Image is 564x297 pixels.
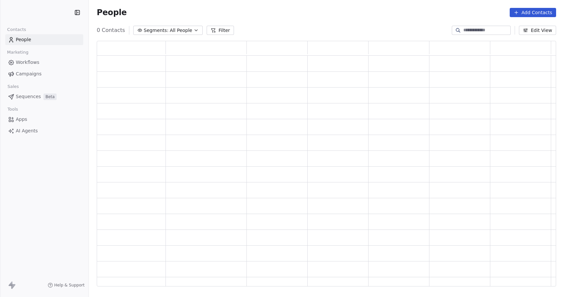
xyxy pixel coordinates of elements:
[43,94,57,100] span: Beta
[5,68,83,79] a: Campaigns
[5,82,22,92] span: Sales
[519,26,556,35] button: Edit View
[48,283,85,288] a: Help & Support
[5,104,21,114] span: Tools
[207,26,234,35] button: Filter
[16,36,31,43] span: People
[16,70,41,77] span: Campaigns
[5,91,83,102] a: SequencesBeta
[5,125,83,136] a: AI Agents
[144,27,168,34] span: Segments:
[5,34,83,45] a: People
[5,114,83,125] a: Apps
[16,127,38,134] span: AI Agents
[16,116,27,123] span: Apps
[97,8,127,17] span: People
[54,283,85,288] span: Help & Support
[5,57,83,68] a: Workflows
[16,93,41,100] span: Sequences
[4,47,31,57] span: Marketing
[16,59,39,66] span: Workflows
[170,27,192,34] span: All People
[4,25,29,35] span: Contacts
[510,8,556,17] button: Add Contacts
[97,26,125,34] span: 0 Contacts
